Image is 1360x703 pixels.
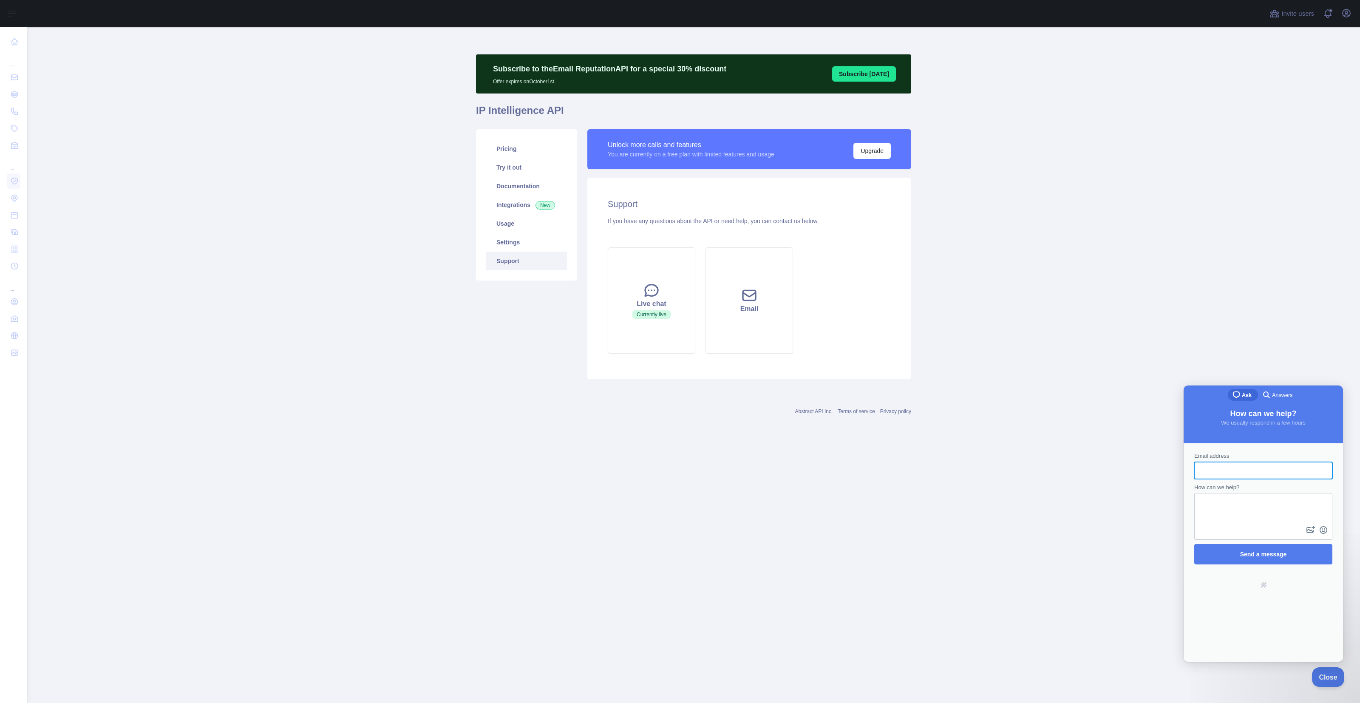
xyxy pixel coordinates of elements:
button: Invite users [1268,7,1316,20]
div: You are currently on a free plan with limited features and usage [608,150,774,159]
span: Invite users [1281,9,1314,19]
button: Upgrade [853,143,891,159]
a: Support [486,252,567,270]
p: Offer expires on October 1st. [493,75,726,85]
h2: Support [608,198,891,210]
div: ... [7,51,20,68]
h1: IP Intelligence API [476,104,911,124]
a: Privacy policy [880,408,911,414]
iframe: Help Scout Beacon - Live Chat, Contact Form, and Knowledge Base [1184,386,1343,662]
button: Subscribe [DATE] [832,66,896,82]
a: Usage [486,214,567,233]
span: New [535,201,555,210]
span: Currently live [632,310,671,319]
div: ... [7,275,20,292]
a: Settings [486,233,567,252]
div: Live chat [618,299,685,309]
p: Subscribe to the Email Reputation API for a special 30 % discount [493,63,726,75]
a: Integrations New [486,196,567,214]
a: Terms of service [838,408,875,414]
a: Documentation [486,177,567,196]
div: Email [716,304,782,314]
a: Try it out [486,158,567,177]
a: Pricing [486,139,567,158]
div: Unlock more calls and features [608,140,774,150]
div: If you have any questions about the API or need help, you can contact us below. [608,217,891,225]
a: Abstract API Inc. [795,408,833,414]
button: Email [705,247,793,354]
iframe: Help Scout Beacon - Close [1312,667,1345,687]
div: ... [7,155,20,172]
button: Live chatCurrently live [608,247,695,354]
